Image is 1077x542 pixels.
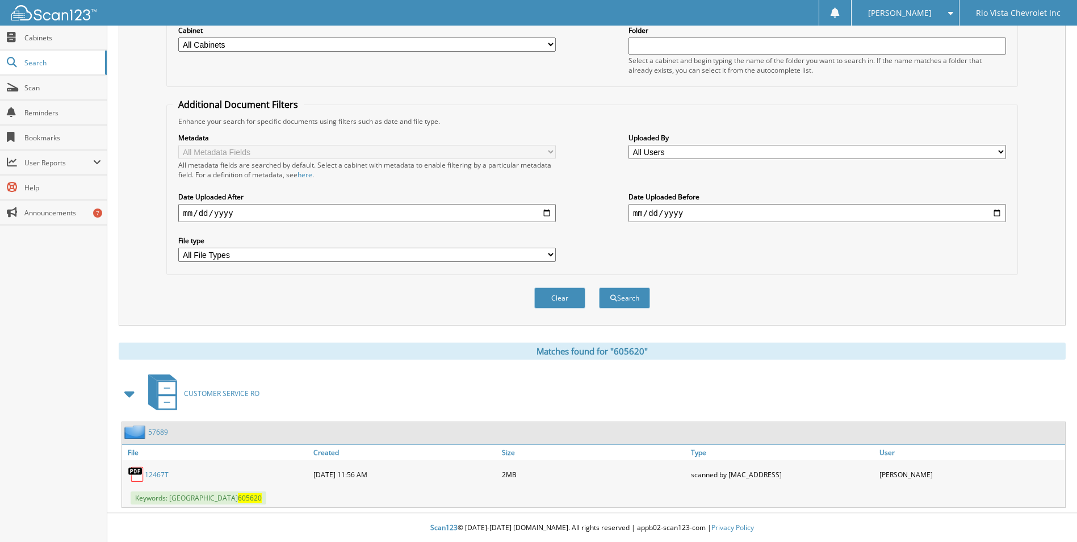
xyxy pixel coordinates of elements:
[430,523,458,532] span: Scan123
[11,5,97,20] img: scan123-logo-white.svg
[178,160,556,180] div: All metadata fields are searched by default. Select a cabinet with metadata to enable filtering b...
[499,463,688,486] div: 2MB
[628,133,1006,143] label: Uploaded By
[124,425,148,439] img: folder2.png
[628,56,1006,75] div: Select a cabinet and begin typing the name of the folder you want to search in. If the name match...
[499,445,688,460] a: Size
[24,158,93,168] span: User Reports
[122,445,311,460] a: File
[173,98,304,111] legend: Additional Document Filters
[311,463,499,486] div: [DATE] 11:56 AM
[128,466,145,483] img: PDF.png
[311,445,499,460] a: Created
[148,427,168,437] a: 57689
[877,445,1065,460] a: User
[173,116,1011,126] div: Enhance your search for specific documents using filters such as date and file type.
[178,26,556,35] label: Cabinet
[24,208,101,218] span: Announcements
[711,523,754,532] a: Privacy Policy
[141,371,259,416] a: CUSTOMER SERVICE RO
[24,33,101,43] span: Cabinets
[868,10,932,16] span: [PERSON_NAME]
[599,287,650,308] button: Search
[877,463,1065,486] div: [PERSON_NAME]
[688,445,877,460] a: Type
[178,133,556,143] label: Metadata
[24,58,99,68] span: Search
[628,192,1006,202] label: Date Uploaded Before
[184,389,259,398] span: CUSTOMER SERVICE RO
[297,170,312,180] a: here
[24,183,101,193] span: Help
[178,204,556,222] input: start
[628,204,1006,222] input: end
[628,26,1006,35] label: Folder
[145,470,169,480] a: 12467T
[178,192,556,202] label: Date Uploaded After
[131,491,266,505] span: Keywords: [GEOGRAPHIC_DATA]
[688,463,877,486] div: scanned by [MAC_ADDRESS]
[24,108,101,118] span: Reminders
[976,10,1061,16] span: Rio Vista Chevrolet Inc
[107,514,1077,542] div: © [DATE]-[DATE] [DOMAIN_NAME]. All rights reserved | appb02-scan123-com |
[238,493,262,503] span: 605620
[24,133,101,143] span: Bookmarks
[178,236,556,245] label: File type
[119,343,1066,360] div: Matches found for "605620"
[93,209,102,218] div: 7
[24,83,101,93] span: Scan
[534,287,585,308] button: Clear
